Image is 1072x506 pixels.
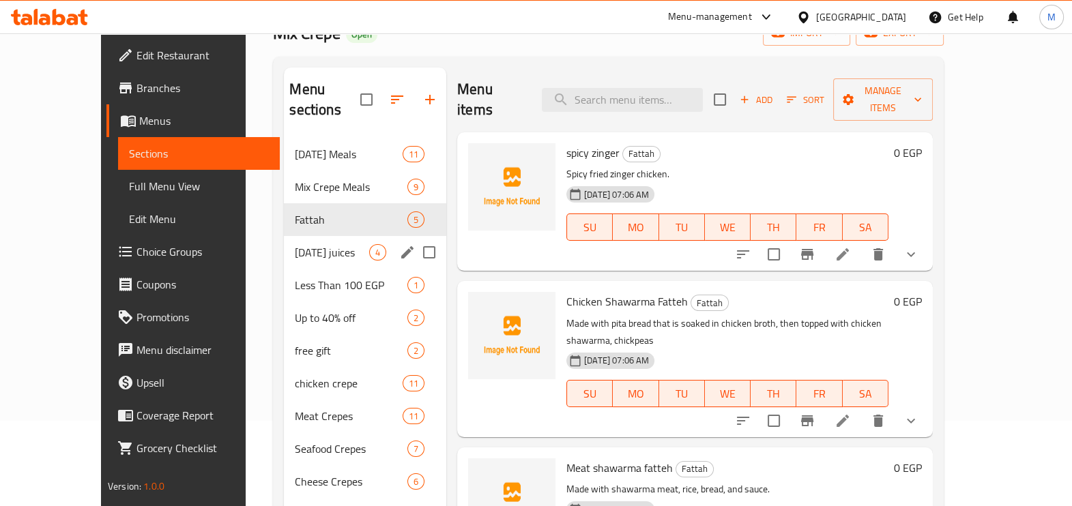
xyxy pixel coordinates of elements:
[796,380,842,407] button: FR
[802,384,837,404] span: FR
[468,143,555,230] img: spicy zinger
[843,213,888,241] button: SA
[895,238,927,271] button: show more
[129,211,269,227] span: Edit Menu
[295,375,402,391] span: chicken crepe
[352,85,381,114] span: Select all sections
[284,334,446,367] div: free gift2
[408,279,424,292] span: 1
[284,301,446,334] div: Up to 40% off2
[408,344,424,357] span: 2
[295,342,407,359] span: free gift
[346,29,377,40] span: Open
[759,240,788,269] span: Select to update
[295,244,369,261] span: [DATE] juices
[284,170,446,203] div: Mix Crepe Meals9
[295,473,407,490] span: Cheese Crepes
[136,243,269,260] span: Choice Groups
[295,146,402,162] div: Ramadan Meals
[136,342,269,358] span: Menu disclaimer
[751,213,796,241] button: TH
[136,407,269,423] span: Coverage Report
[676,461,713,477] span: Fattah
[136,47,269,63] span: Edit Restaurant
[289,79,360,120] h2: Menu sections
[106,399,280,432] a: Coverage Report
[756,218,791,237] span: TH
[139,113,269,129] span: Menus
[295,441,407,457] span: Seafood Crepes
[143,477,164,495] span: 1.0.0
[668,9,752,25] div: Menu-management
[659,213,705,241] button: TU
[407,277,424,293] div: items
[403,375,424,391] div: items
[566,315,888,349] p: Made with pita bread that is soaked in chicken broth, then topped with chicken shawarma, chickpeas
[579,188,654,201] span: [DATE] 07:06 AM
[295,211,407,228] span: Fattah
[566,291,688,312] span: Chicken Shawarma Fatteh
[408,213,424,226] span: 5
[659,380,705,407] button: TU
[118,170,280,203] a: Full Menu View
[613,213,658,241] button: MO
[787,92,824,108] span: Sort
[295,244,369,261] div: Ramadan juices
[106,432,280,464] a: Grocery Checklist
[738,92,774,108] span: Add
[1047,10,1056,25] span: M
[136,440,269,456] span: Grocery Checklist
[676,461,714,477] div: Fattah
[136,309,269,325] span: Promotions
[106,104,280,137] a: Menus
[407,310,424,326] div: items
[414,83,446,116] button: Add section
[816,10,906,25] div: [GEOGRAPHIC_DATA]
[796,213,842,241] button: FR
[106,268,280,301] a: Coupons
[403,408,424,424] div: items
[457,79,525,120] h2: Menu items
[284,236,446,269] div: [DATE] juices4edit
[284,138,446,170] div: [DATE] Meals11
[705,213,751,241] button: WE
[106,333,280,366] a: Menu disclaimer
[691,295,729,311] div: Fattah
[566,380,613,407] button: SU
[397,242,418,263] button: edit
[710,218,745,237] span: WE
[691,295,728,311] span: Fattah
[566,166,888,183] p: Spicy fried zinger chicken.
[791,238,824,271] button: Branch-specific-item
[759,406,788,435] span: Select to update
[727,404,759,437] button: sort-choices
[833,78,933,121] button: Manage items
[848,218,883,237] span: SA
[284,465,446,498] div: Cheese Crepes6
[727,238,759,271] button: sort-choices
[295,408,402,424] div: Meat Crepes
[284,203,446,236] div: Fattah5
[381,83,414,116] span: Sort sections
[665,384,699,404] span: TU
[295,310,407,326] span: Up to 40% off
[408,443,424,456] span: 7
[573,218,607,237] span: SU
[618,218,653,237] span: MO
[118,203,280,235] a: Edit Menu
[778,89,833,110] span: Sort items
[618,384,653,404] span: MO
[710,384,745,404] span: WE
[403,377,424,390] span: 11
[468,292,555,379] img: Chicken Shawarma Fatteh
[895,404,927,437] button: show more
[579,354,654,367] span: [DATE] 07:06 AM
[106,235,280,268] a: Choice Groups
[566,143,620,163] span: spicy zinger
[284,400,446,432] div: Meat Crepes11
[791,404,824,437] button: Branch-specific-item
[403,410,424,423] span: 11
